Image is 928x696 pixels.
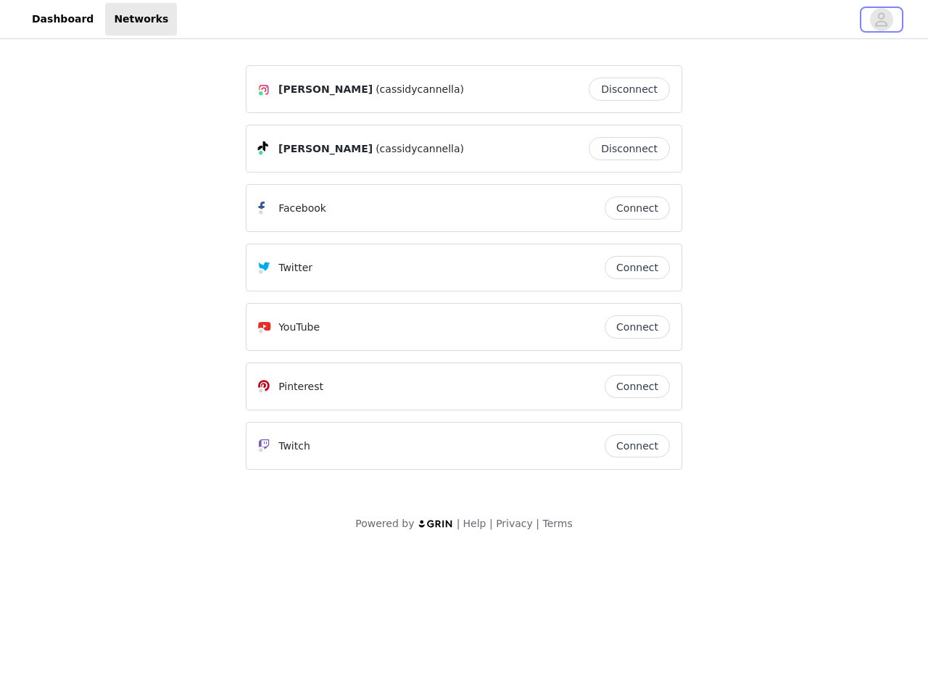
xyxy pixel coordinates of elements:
[23,3,102,36] a: Dashboard
[376,82,464,97] span: (cassidycannella)
[278,379,323,394] p: Pinterest
[258,84,270,96] img: Instagram Icon
[278,82,373,97] span: [PERSON_NAME]
[589,78,670,101] button: Disconnect
[589,137,670,160] button: Disconnect
[278,439,310,454] p: Twitch
[278,141,373,157] span: [PERSON_NAME]
[605,256,670,279] button: Connect
[278,201,326,216] p: Facebook
[536,518,539,529] span: |
[542,518,572,529] a: Terms
[376,141,464,157] span: (cassidycannella)
[605,434,670,457] button: Connect
[463,518,486,529] a: Help
[278,320,320,335] p: YouTube
[496,518,533,529] a: Privacy
[605,196,670,220] button: Connect
[457,518,460,529] span: |
[105,3,177,36] a: Networks
[418,519,454,529] img: logo
[489,518,493,529] span: |
[605,375,670,398] button: Connect
[355,518,414,529] span: Powered by
[278,260,312,275] p: Twitter
[874,8,888,31] div: avatar
[605,315,670,339] button: Connect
